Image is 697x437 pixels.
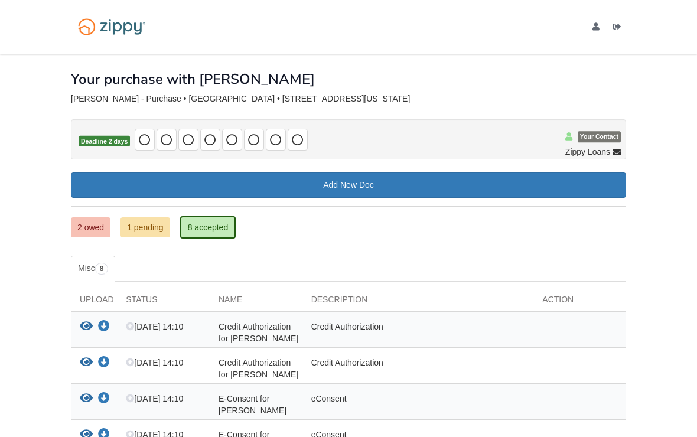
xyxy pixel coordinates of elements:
[126,322,183,331] span: [DATE] 14:10
[71,256,115,282] a: Misc
[71,71,315,87] h1: Your purchase with [PERSON_NAME]
[578,132,621,143] span: Your Contact
[126,394,183,403] span: [DATE] 14:10
[219,322,298,343] span: Credit Authorization for [PERSON_NAME]
[210,293,302,311] div: Name
[219,358,298,379] span: Credit Authorization for [PERSON_NAME]
[79,136,130,147] span: Deadline 2 days
[302,357,534,380] div: Credit Authorization
[71,293,117,311] div: Upload
[302,293,534,311] div: Description
[120,217,170,237] a: 1 pending
[180,216,236,239] a: 8 accepted
[95,263,109,275] span: 8
[613,22,626,34] a: Log out
[565,146,610,158] span: Zippy Loans
[98,358,110,368] a: Download Credit Authorization for Suzanne Stephens
[71,217,110,237] a: 2 owed
[98,322,110,332] a: Download Credit Authorization for David Stephens
[98,394,110,404] a: Download E-Consent for David Stephens
[80,357,93,369] button: View Credit Authorization for Suzanne Stephens
[117,293,210,311] div: Status
[80,321,93,333] button: View Credit Authorization for David Stephens
[302,321,534,344] div: Credit Authorization
[71,94,626,104] div: [PERSON_NAME] - Purchase • [GEOGRAPHIC_DATA] • [STREET_ADDRESS][US_STATE]
[71,13,152,41] img: Logo
[219,394,286,415] span: E-Consent for [PERSON_NAME]
[533,293,626,311] div: Action
[80,393,93,405] button: View E-Consent for David Stephens
[302,393,534,416] div: eConsent
[592,22,604,34] a: edit profile
[126,358,183,367] span: [DATE] 14:10
[71,172,626,198] a: Add New Doc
